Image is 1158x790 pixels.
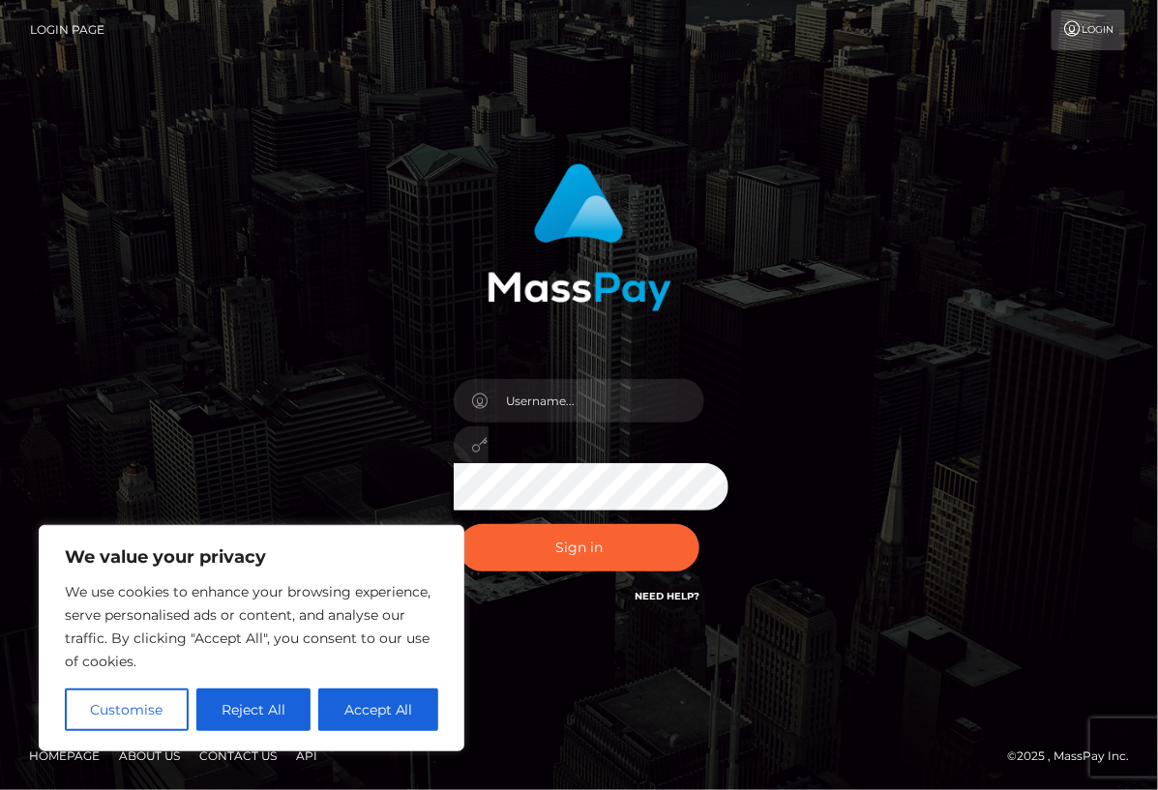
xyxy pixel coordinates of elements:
[288,741,325,771] a: API
[65,688,189,731] button: Customise
[488,163,671,311] img: MassPay Login
[30,10,104,50] a: Login Page
[111,741,188,771] a: About Us
[1052,10,1125,50] a: Login
[65,580,438,673] p: We use cookies to enhance your browsing experience, serve personalised ads or content, and analys...
[65,545,438,569] p: We value your privacy
[318,688,438,731] button: Accept All
[489,379,705,423] input: Username...
[459,524,700,571] button: Sign in
[21,741,107,771] a: Homepage
[1007,746,1143,767] div: © 2025 , MassPay Inc.
[635,590,699,602] a: Need Help?
[196,688,312,731] button: Reject All
[39,525,464,751] div: We value your privacy
[192,741,284,771] a: Contact Us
